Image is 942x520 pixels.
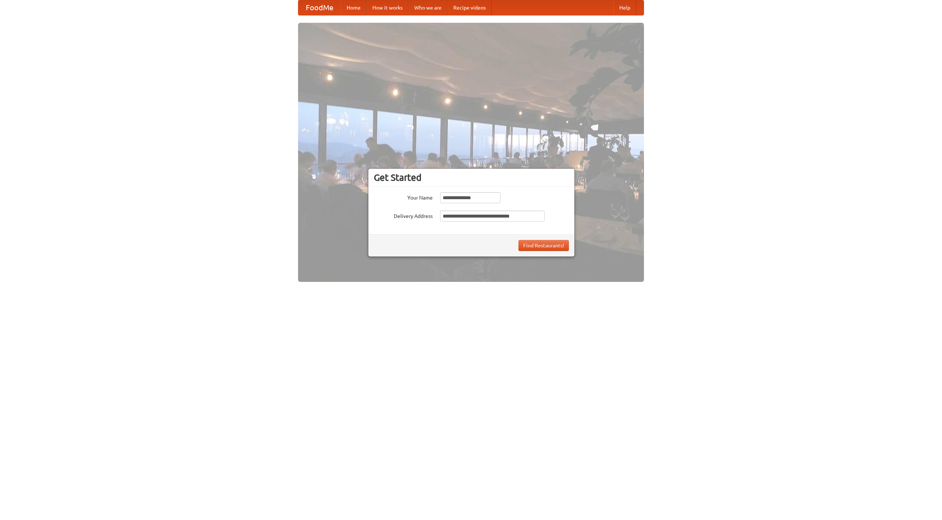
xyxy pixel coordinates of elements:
a: Home [341,0,366,15]
a: FoodMe [298,0,341,15]
a: Help [613,0,636,15]
a: Who we are [408,0,447,15]
a: How it works [366,0,408,15]
button: Find Restaurants! [518,240,569,251]
a: Recipe videos [447,0,492,15]
label: Delivery Address [374,211,433,220]
h3: Get Started [374,172,569,183]
label: Your Name [374,192,433,201]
